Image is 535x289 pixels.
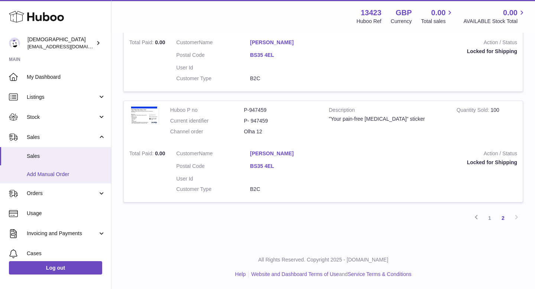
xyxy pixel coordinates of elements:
[249,271,411,278] li: and
[335,48,517,55] div: Locked for Shipping
[250,52,324,59] a: BS35 4EL
[391,18,412,25] div: Currency
[176,175,250,182] dt: User Id
[250,186,324,193] dd: B2C
[129,150,155,158] strong: Total Paid
[129,107,159,124] img: 1707558143.png
[176,150,199,156] span: Customer
[27,250,106,257] span: Cases
[503,8,518,18] span: 0.00
[170,128,244,135] dt: Channel order
[329,107,445,116] strong: Description
[244,117,318,124] dd: P- 947459
[155,39,165,45] span: 0.00
[27,43,109,49] span: [EMAIL_ADDRESS][DOMAIN_NAME]
[170,107,244,114] dt: Huboo P no
[250,39,324,46] a: [PERSON_NAME]
[244,107,318,114] dd: P-947459
[27,94,98,101] span: Listings
[176,64,250,71] dt: User Id
[431,8,446,18] span: 0.00
[250,163,324,170] a: BS35 4EL
[463,18,526,25] span: AVAILABLE Stock Total
[396,8,412,18] strong: GBP
[496,211,510,225] a: 2
[250,150,324,157] a: [PERSON_NAME]
[250,75,324,82] dd: B2C
[27,134,98,141] span: Sales
[335,150,517,159] strong: Action / Status
[361,8,382,18] strong: 13423
[244,128,318,135] dd: Olha 12
[117,256,529,263] p: All Rights Reserved. Copyright 2025 - [DOMAIN_NAME]
[176,75,250,82] dt: Customer Type
[170,117,244,124] dt: Current identifier
[27,114,98,121] span: Stock
[483,211,496,225] a: 1
[27,74,106,81] span: My Dashboard
[155,150,165,156] span: 0.00
[176,39,250,48] dt: Name
[335,39,517,48] strong: Action / Status
[9,261,102,275] a: Log out
[129,39,155,47] strong: Total Paid
[176,150,250,159] dt: Name
[463,8,526,25] a: 0.00 AVAILABLE Stock Total
[329,116,445,123] div: "Your pain-free [MEDICAL_DATA]" sticker
[421,8,454,25] a: 0.00 Total sales
[421,18,454,25] span: Total sales
[251,271,339,277] a: Website and Dashboard Terms of Use
[335,159,517,166] div: Locked for Shipping
[176,52,250,61] dt: Postal Code
[27,36,94,50] div: [DEMOGRAPHIC_DATA]
[451,101,523,144] td: 100
[176,163,250,172] dt: Postal Code
[348,271,412,277] a: Service Terms & Conditions
[9,38,20,49] img: olgazyuz@outlook.com
[27,210,106,217] span: Usage
[176,186,250,193] dt: Customer Type
[27,190,98,197] span: Orders
[357,18,382,25] div: Huboo Ref
[235,271,246,277] a: Help
[176,39,199,45] span: Customer
[27,230,98,237] span: Invoicing and Payments
[27,171,106,178] span: Add Manual Order
[457,107,491,115] strong: Quantity Sold
[27,153,106,160] span: Sales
